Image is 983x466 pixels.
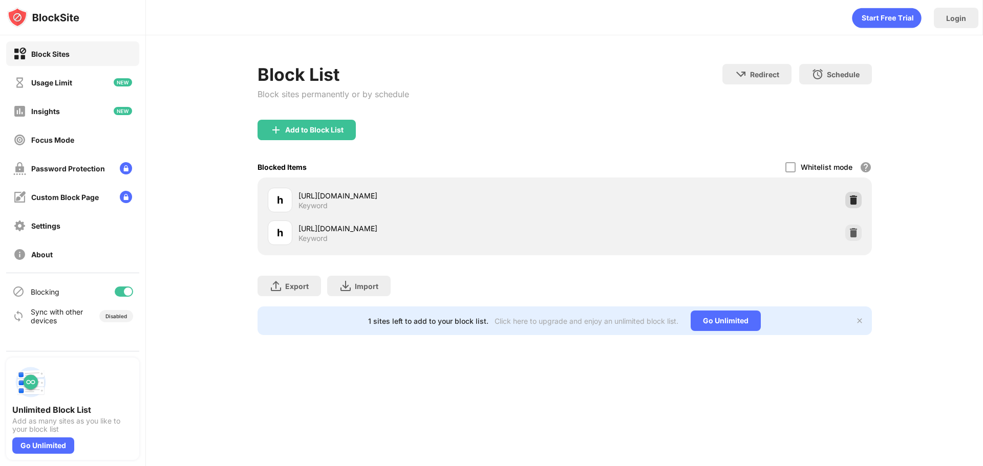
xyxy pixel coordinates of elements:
[801,163,852,171] div: Whitelist mode
[114,107,132,115] img: new-icon.svg
[258,163,307,171] div: Blocked Items
[298,234,328,243] div: Keyword
[13,134,26,146] img: focus-off.svg
[277,192,283,208] div: h
[298,201,328,210] div: Keyword
[13,105,26,118] img: insights-off.svg
[946,14,966,23] div: Login
[31,307,83,325] div: Sync with other devices
[258,89,409,99] div: Block sites permanently or by schedule
[105,313,127,319] div: Disabled
[13,76,26,89] img: time-usage-off.svg
[120,191,132,203] img: lock-menu.svg
[12,405,133,415] div: Unlimited Block List
[495,317,678,325] div: Click here to upgrade and enjoy an unlimited block list.
[31,250,53,259] div: About
[31,136,74,144] div: Focus Mode
[31,78,72,87] div: Usage Limit
[31,107,60,116] div: Insights
[31,50,70,58] div: Block Sites
[12,285,25,298] img: blocking-icon.svg
[691,310,761,331] div: Go Unlimited
[7,7,79,28] img: logo-blocksite.svg
[298,223,565,234] div: [URL][DOMAIN_NAME]
[31,193,99,202] div: Custom Block Page
[258,64,409,85] div: Block List
[12,437,74,454] div: Go Unlimited
[13,248,26,261] img: about-off.svg
[120,162,132,174] img: lock-menu.svg
[285,126,344,134] div: Add to Block List
[13,48,26,60] img: block-on.svg
[368,317,488,325] div: 1 sites left to add to your block list.
[114,78,132,86] img: new-icon.svg
[12,310,25,322] img: sync-icon.svg
[827,70,860,79] div: Schedule
[285,282,309,291] div: Export
[12,417,133,433] div: Add as many sites as you like to your block list
[856,317,864,325] img: x-button.svg
[31,287,59,296] div: Blocking
[355,282,378,291] div: Import
[31,164,105,173] div: Password Protection
[750,70,779,79] div: Redirect
[13,219,26,232] img: settings-off.svg
[13,162,26,175] img: password-protection-off.svg
[12,364,49,401] img: push-block-list.svg
[852,8,922,28] div: animation
[31,221,60,230] div: Settings
[13,191,26,204] img: customize-block-page-off.svg
[277,225,283,240] div: h
[298,190,565,201] div: [URL][DOMAIN_NAME]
